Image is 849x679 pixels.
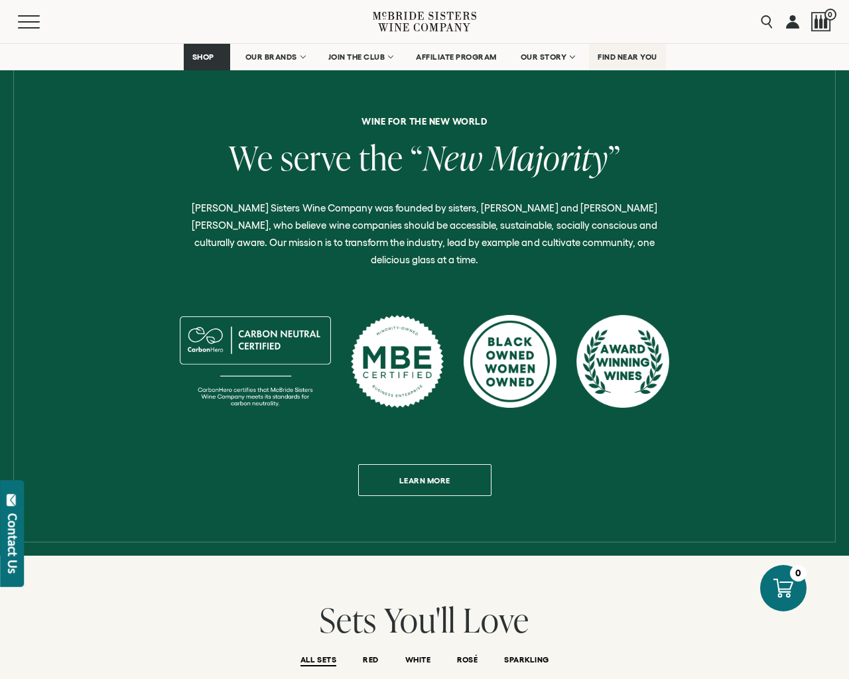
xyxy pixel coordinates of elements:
[411,135,423,180] span: “
[608,135,621,180] span: ”
[504,655,549,666] button: SPARKLING
[824,9,836,21] span: 0
[320,597,377,643] span: Sets
[358,464,491,496] a: Learn more
[521,52,567,62] span: OUR STORY
[300,655,337,666] button: ALL SETS
[229,135,273,180] span: We
[237,44,313,70] a: OUR BRANDS
[281,135,352,180] span: serve
[407,44,505,70] a: AFFILIATE PROGRAM
[512,44,583,70] a: OUR STORY
[320,44,401,70] a: JOIN THE CLUB
[490,135,608,180] span: Majority
[363,655,378,666] button: RED
[18,15,66,29] button: Mobile Menu Trigger
[589,44,666,70] a: FIND NEAR YOU
[405,655,430,666] button: WHITE
[463,597,529,643] span: Love
[175,200,674,269] p: [PERSON_NAME] Sisters Wine Company was founded by sisters, [PERSON_NAME] and [PERSON_NAME] [PERSO...
[359,135,403,180] span: the
[457,655,478,666] button: ROSÉ
[598,52,657,62] span: FIND NEAR YOU
[384,597,456,643] span: You'll
[423,135,483,180] span: New
[184,44,230,70] a: SHOP
[376,467,474,493] span: Learn more
[6,513,19,574] div: Contact Us
[10,117,839,126] h6: Wine for the new world
[245,52,297,62] span: OUR BRANDS
[416,52,497,62] span: AFFILIATE PROGRAM
[328,52,385,62] span: JOIN THE CLUB
[192,52,215,62] span: SHOP
[790,565,807,582] div: 0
